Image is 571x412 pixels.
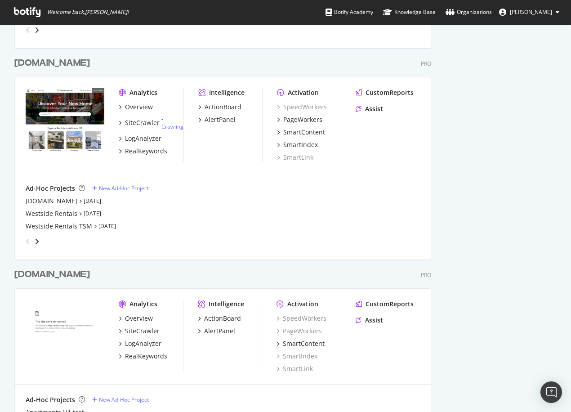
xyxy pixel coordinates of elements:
div: ActionBoard [205,103,241,112]
div: RealKeywords [125,352,167,361]
img: apartments.com [26,88,104,151]
a: PageWorkers [277,327,322,336]
div: Organizations [446,8,492,17]
div: SiteCrawler [125,327,160,336]
a: RealKeywords [119,352,167,361]
div: Activation [287,300,318,309]
div: Ad-Hoc Projects [26,395,75,404]
div: Assist [365,104,383,113]
div: Intelligence [209,88,245,97]
div: - [161,115,183,130]
div: angle-right [34,26,40,35]
a: RealKeywords [119,147,167,156]
a: New Ad-Hoc Project [92,396,149,403]
div: New Ad-Hoc Project [99,396,149,403]
a: Overview [119,103,153,112]
a: SmartContent [277,128,325,137]
a: AlertPanel [198,115,236,124]
div: LogAnalyzer [125,134,161,143]
a: LogAnalyzer [119,134,161,143]
div: angle-left [22,23,34,37]
div: New Ad-Hoc Project [99,184,149,192]
a: CustomReports [356,88,414,97]
div: angle-left [22,234,34,249]
div: RealKeywords [125,147,167,156]
div: SmartContent [283,339,325,348]
a: [DATE] [84,210,101,217]
div: Assist [365,316,383,325]
div: ActionBoard [204,314,241,323]
div: AlertPanel [205,115,236,124]
a: Westside Rentals [26,209,77,218]
span: Welcome back, [PERSON_NAME] ! [47,9,129,16]
a: SmartIndex [277,140,318,149]
a: Crawling [161,123,183,130]
div: angle-right [34,237,40,246]
a: SiteCrawler- Crawling [119,115,183,130]
div: Activation [288,88,319,97]
a: Overview [119,314,153,323]
div: Overview [125,314,153,323]
div: SiteCrawler [125,118,160,127]
a: Assist [356,104,383,113]
a: SpeedWorkers [277,314,326,323]
a: [DATE] [84,197,101,205]
div: Botify Academy [326,8,373,17]
a: [DOMAIN_NAME] [14,268,94,281]
a: ActionBoard [198,314,241,323]
a: [DOMAIN_NAME] [26,197,77,206]
div: SmartContent [283,128,325,137]
a: SmartIndex [277,352,317,361]
a: Westside Rentals TSM [26,222,92,231]
a: New Ad-Hoc Project [92,184,149,192]
a: SmartContent [277,339,325,348]
a: Assist [356,316,383,325]
div: Pro [421,60,431,67]
div: Open Intercom Messenger [540,381,562,403]
div: CustomReports [366,300,414,309]
div: LogAnalyzer [125,339,161,348]
button: [PERSON_NAME] [492,5,567,19]
a: ActionBoard [198,103,241,112]
div: PageWorkers [283,115,322,124]
div: AlertPanel [204,327,235,336]
div: Pro [421,271,431,279]
a: CustomReports [356,300,414,309]
span: Sovann Hyde [510,8,552,16]
div: [DOMAIN_NAME] [14,57,90,70]
img: www.homes.com [26,300,104,363]
a: [DATE] [98,222,116,230]
a: SmartLink [277,364,313,373]
div: Analytics [129,88,157,97]
div: Overview [125,103,153,112]
a: SpeedWorkers [277,103,327,112]
a: SiteCrawler [119,327,160,336]
div: CustomReports [366,88,414,97]
div: [DOMAIN_NAME] [14,268,90,281]
div: Knowledge Base [383,8,436,17]
div: Ad-Hoc Projects [26,184,75,193]
a: LogAnalyzer [119,339,161,348]
div: Analytics [129,300,157,309]
a: SmartLink [277,153,313,162]
a: [DOMAIN_NAME] [14,57,94,70]
a: AlertPanel [198,327,235,336]
div: SmartIndex [283,140,318,149]
a: PageWorkers [277,115,322,124]
div: Intelligence [209,300,244,309]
